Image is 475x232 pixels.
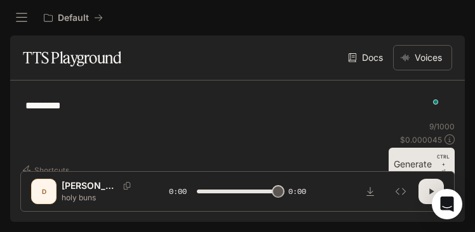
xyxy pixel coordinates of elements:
button: GenerateCTRL +⏎ [389,148,455,181]
p: CTRL + [437,153,450,168]
button: Shortcuts [20,160,74,181]
button: Download audio [358,179,383,204]
p: $ 0.000045 [400,134,442,145]
p: 9 / 1000 [429,121,455,132]
p: Default [58,13,89,23]
span: 0:00 [288,185,306,198]
textarea: To enrich screen reader interactions, please activate Accessibility in Grammarly extension settings [25,98,443,113]
button: Inspect [388,179,413,204]
span: 0:00 [169,185,187,198]
a: Docs [345,45,388,70]
button: Copy Voice ID [118,182,136,190]
p: holy buns [62,192,138,203]
button: Voices [393,45,452,70]
p: [PERSON_NAME] [62,179,118,192]
button: All workspaces [38,5,109,30]
button: open drawer [10,6,33,29]
div: D [34,181,54,202]
p: ⏎ [437,153,450,176]
div: Open Intercom Messenger [432,189,462,219]
h1: TTS Playground [23,45,121,70]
